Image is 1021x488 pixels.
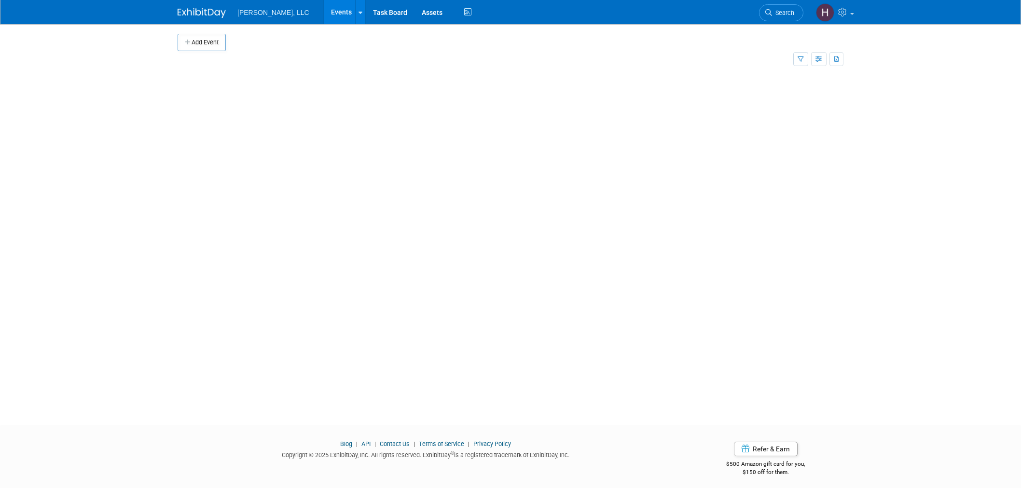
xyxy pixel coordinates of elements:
[178,34,226,51] button: Add Event
[178,8,226,18] img: ExhibitDay
[354,440,360,447] span: |
[372,440,378,447] span: |
[816,3,834,22] img: Hannah Mulholland
[473,440,511,447] a: Privacy Policy
[340,440,352,447] a: Blog
[466,440,472,447] span: |
[759,4,803,21] a: Search
[772,9,794,16] span: Search
[380,440,410,447] a: Contact Us
[734,442,798,456] a: Refer & Earn
[361,440,371,447] a: API
[419,440,464,447] a: Terms of Service
[411,440,417,447] span: |
[178,448,674,460] div: Copyright © 2025 ExhibitDay, Inc. All rights reserved. ExhibitDay is a registered trademark of Ex...
[237,9,309,16] span: [PERSON_NAME], LLC
[451,450,454,456] sup: ®
[688,454,844,476] div: $500 Amazon gift card for you,
[688,468,844,476] div: $150 off for them.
